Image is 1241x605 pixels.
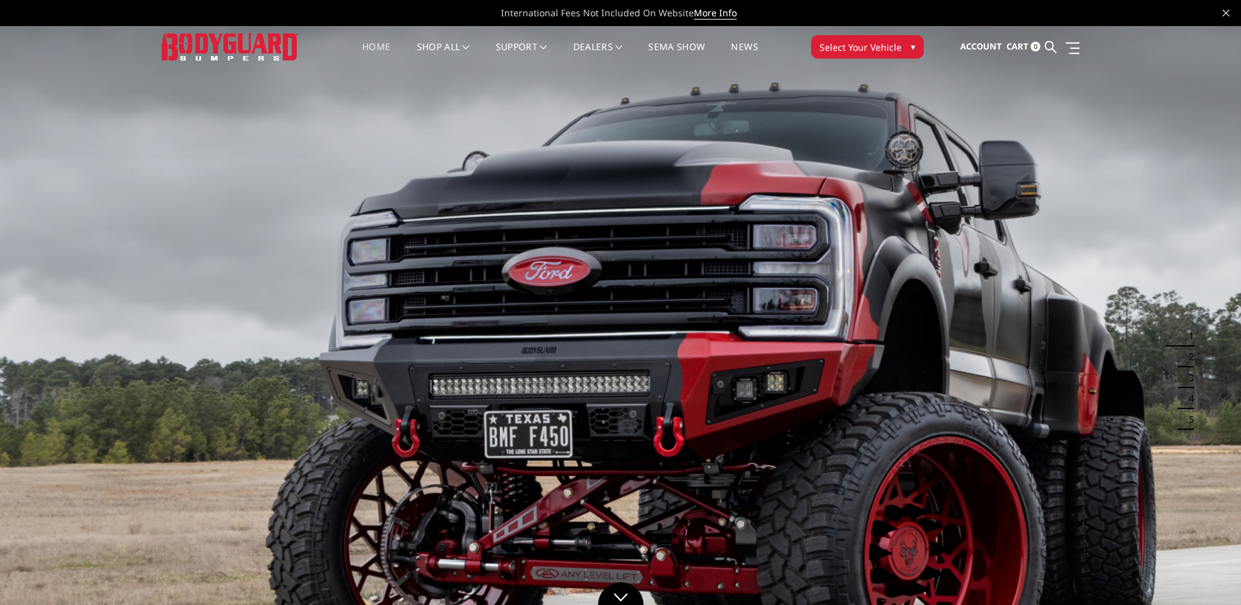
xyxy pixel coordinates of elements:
[496,42,547,68] a: Support
[162,33,298,60] img: BODYGUARD BUMPERS
[1031,42,1040,51] span: 0
[820,40,902,54] span: Select Your Vehicle
[694,7,737,20] a: More Info
[598,582,644,605] a: Click to Down
[648,42,705,68] a: SEMA Show
[960,29,1002,64] a: Account
[573,42,623,68] a: Dealers
[811,35,924,59] button: Select Your Vehicle
[1181,367,1194,388] button: 3 of 5
[1181,346,1194,367] button: 2 of 5
[1181,326,1194,346] button: 1 of 5
[911,40,915,53] span: ▾
[417,42,470,68] a: shop all
[1181,388,1194,409] button: 4 of 5
[731,42,758,68] a: News
[1181,409,1194,430] button: 5 of 5
[1006,40,1029,52] span: Cart
[960,40,1002,52] span: Account
[1006,29,1040,64] a: Cart 0
[362,42,390,68] a: Home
